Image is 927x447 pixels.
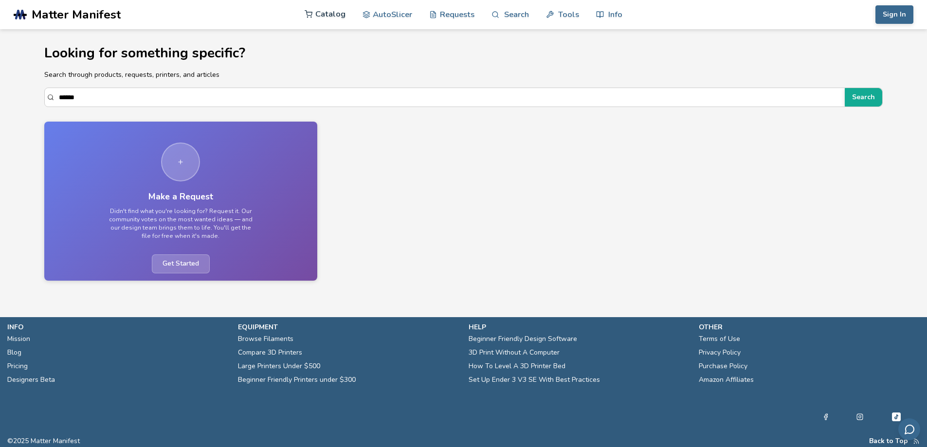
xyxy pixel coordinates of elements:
[238,346,302,359] a: Compare 3D Printers
[44,46,883,61] h1: Looking for something specific?
[148,192,213,202] h3: Make a Request
[469,332,577,346] a: Beginner Friendly Design Software
[469,373,600,387] a: Set Up Ender 3 V3 SE With Best Practices
[7,437,80,445] span: © 2025 Matter Manifest
[699,373,754,387] a: Amazon Affiliates
[898,418,920,440] button: Send feedback via email
[44,122,317,280] a: Make a RequestDidn't find what you're looking for? Request it. Our community votes on the most wa...
[108,207,254,241] p: Didn't find what you're looking for? Request it. Our community votes on the most wanted ideas — a...
[59,89,840,106] input: Search
[238,359,320,373] a: Large Printers Under $500
[7,322,228,332] p: info
[913,437,920,445] a: RSS Feed
[7,346,21,359] a: Blog
[7,332,30,346] a: Mission
[238,373,356,387] a: Beginner Friendly Printers under $300
[845,88,882,107] button: Search
[7,359,28,373] a: Pricing
[891,411,902,423] a: Tiktok
[32,8,121,21] span: Matter Manifest
[875,5,913,24] button: Sign In
[7,373,55,387] a: Designers Beta
[699,322,920,332] p: other
[822,411,829,423] a: Facebook
[469,346,560,359] a: 3D Print Without A Computer
[469,322,690,332] p: help
[44,70,883,80] p: Search through products, requests, printers, and articles
[699,332,740,346] a: Terms of Use
[238,332,293,346] a: Browse Filaments
[856,411,863,423] a: Instagram
[152,254,210,273] span: Get Started
[869,437,908,445] button: Back to Top
[469,359,565,373] a: How To Level A 3D Printer Bed
[699,359,747,373] a: Purchase Policy
[699,346,741,359] a: Privacy Policy
[238,322,459,332] p: equipment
